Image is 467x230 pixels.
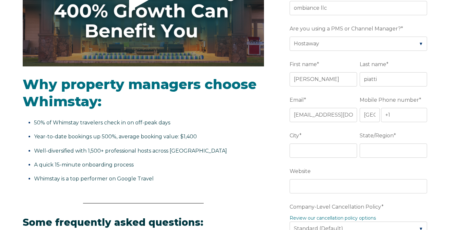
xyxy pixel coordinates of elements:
[360,131,394,141] span: State/Region
[290,166,311,176] span: Website
[360,95,419,105] span: Mobile Phone number
[290,131,299,141] span: City
[290,215,376,221] a: Review our cancellation policy options
[290,59,317,69] span: First name
[34,120,170,126] span: 50% of Whimstay travelers check in on off-peak days
[360,59,386,69] span: Last name
[290,202,381,212] span: Company-Level Cancellation Policy
[290,95,304,105] span: Email
[34,176,154,182] span: Whimstay is a top performer on Google Travel
[290,24,401,34] span: Are you using a PMS or Channel Manager?
[23,216,203,228] span: Some frequently asked questions:
[34,133,197,140] span: Year-to-date bookings up 500%, average booking value: $1,400
[34,148,227,154] span: Well-diversified with 1,500+ professional hosts across [GEOGRAPHIC_DATA]
[34,162,134,168] span: A quick 15-minute onboarding process
[23,76,257,110] span: Why property managers choose Whimstay:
